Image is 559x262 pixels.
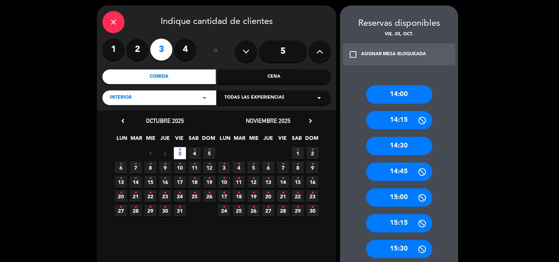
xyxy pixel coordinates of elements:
[248,176,260,188] span: 12
[297,144,299,156] i: •
[208,158,211,170] i: •
[218,176,230,188] span: 10
[366,188,433,207] div: 15:00
[291,134,303,146] span: SAB
[238,201,240,213] i: •
[179,201,181,213] i: •
[297,158,299,170] i: •
[208,144,211,156] i: •
[297,187,299,199] i: •
[116,134,128,146] span: LUN
[134,187,137,199] i: •
[188,134,200,146] span: SAB
[307,176,319,188] span: 16
[218,70,331,84] div: Cena
[277,190,289,202] span: 21
[159,176,171,188] span: 16
[120,173,122,184] i: •
[292,176,304,188] span: 15
[102,70,216,84] div: Comida
[233,205,245,217] span: 25
[189,176,201,188] span: 18
[218,205,230,217] span: 24
[252,173,255,184] i: •
[307,190,319,202] span: 23
[267,187,270,199] i: •
[238,187,240,199] i: •
[149,187,152,199] i: •
[366,137,433,155] div: 14:30
[223,173,226,184] i: •
[307,162,319,174] span: 9
[202,134,214,146] span: DOM
[248,190,260,202] span: 19
[277,162,289,174] span: 7
[219,134,231,146] span: LUN
[234,134,246,146] span: MAR
[218,162,230,174] span: 3
[150,39,172,61] label: 3
[193,144,196,156] i: •
[115,190,127,202] span: 20
[277,205,289,217] span: 28
[292,190,304,202] span: 22
[144,205,157,217] span: 29
[311,201,314,213] i: •
[248,162,260,174] span: 5
[267,173,270,184] i: •
[159,162,171,174] span: 9
[179,144,181,156] i: •
[248,134,260,146] span: MIE
[292,162,304,174] span: 8
[233,162,245,174] span: 4
[307,147,319,159] span: 2
[115,205,127,217] span: 27
[130,162,142,174] span: 7
[193,187,196,199] i: •
[267,158,270,170] i: •
[305,134,318,146] span: DOM
[189,147,201,159] span: 4
[164,173,167,184] i: •
[193,158,196,170] i: •
[174,147,186,159] span: 3
[262,190,275,202] span: 20
[218,190,230,202] span: 17
[144,162,157,174] span: 8
[297,201,299,213] i: •
[134,158,137,170] i: •
[130,190,142,202] span: 21
[174,162,186,174] span: 10
[174,190,186,202] span: 24
[277,176,289,188] span: 14
[315,93,324,102] i: arrow_drop_down
[203,162,216,174] span: 12
[203,147,216,159] span: 5
[224,94,284,102] span: Todas las experiencias
[179,158,181,170] i: •
[145,134,157,146] span: MIE
[159,190,171,202] span: 23
[204,39,228,64] div: ó
[252,158,255,170] i: •
[115,162,127,174] span: 6
[262,134,275,146] span: JUE
[223,201,226,213] i: •
[311,158,314,170] i: •
[238,173,240,184] i: •
[130,134,143,146] span: MAR
[130,176,142,188] span: 14
[120,187,122,199] i: •
[189,190,201,202] span: 25
[126,39,149,61] label: 2
[366,111,433,130] div: 14:15
[361,51,426,58] div: ASIGNAR MESA BLOQUEADA
[159,205,171,217] span: 30
[134,173,137,184] i: •
[130,205,142,217] span: 28
[366,240,433,258] div: 15:30
[282,187,284,199] i: •
[248,205,260,217] span: 26
[144,190,157,202] span: 22
[282,158,284,170] i: •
